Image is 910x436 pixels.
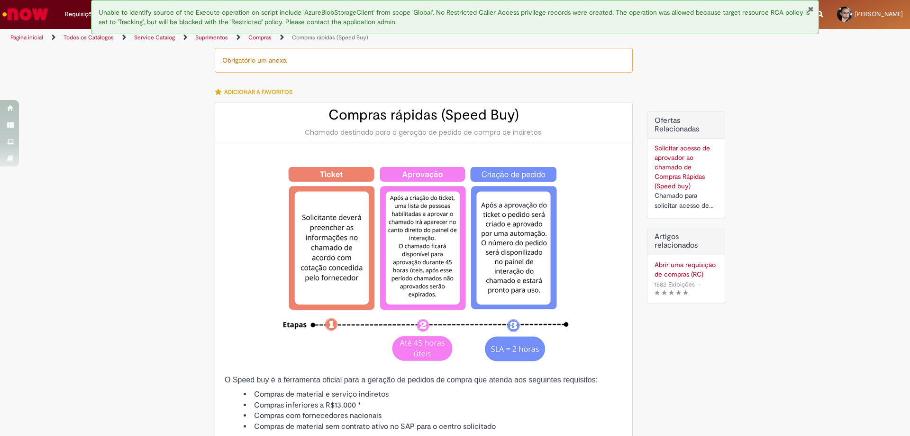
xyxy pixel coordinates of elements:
button: Adicionar a Favoritos [215,82,298,102]
a: Página inicial [10,34,43,41]
div: Chamado destinado para a geração de pedido de compra de indiretos. [225,128,623,137]
a: Compras rápidas (Speed Buy) [292,34,368,41]
li: Compras inferiores a R$13.000 * [244,400,623,411]
span: [PERSON_NAME] [855,10,903,18]
li: Compras de material sem contrato ativo no SAP para o centro solicitado [244,421,623,432]
a: Abrir uma requisição de compras (RC) [655,260,718,279]
ul: Trilhas de página [7,29,600,46]
a: Todos os Catálogos [64,34,114,41]
img: ServiceNow [1,5,50,24]
div: Ofertas Relacionadas [647,111,725,218]
li: Compras com fornecedores nacionais [244,410,623,421]
span: Adicionar a Favoritos [224,88,292,96]
a: Suprimentos [195,34,228,41]
span: Requisições [65,9,98,19]
button: Fechar Notificação [808,5,814,13]
a: Service Catalog [134,34,175,41]
h2: Compras rápidas (Speed Buy) [225,107,623,123]
span: 1582 Exibições [655,280,695,288]
h2: Ofertas Relacionadas [655,117,718,133]
span: Unable to identify source of the Execute operation on script include 'AzureBlobStorageClient' fro... [99,8,810,26]
div: Obrigatório um anexo. [215,48,633,73]
span: • [697,278,702,291]
a: Solicitar acesso de aprovador ao chamado de Compras Rápidas (Speed buy) [655,144,710,190]
li: Compras de material e serviço indiretos [244,389,623,400]
h3: Artigos relacionados [655,233,718,250]
a: Compras [248,34,272,41]
div: Chamado para solicitar acesso de aprovador ao ticket de Speed buy [655,191,718,211]
span: O Speed buy é a ferramenta oficial para a geração de pedidos de compra que atenda aos seguintes r... [225,376,598,384]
